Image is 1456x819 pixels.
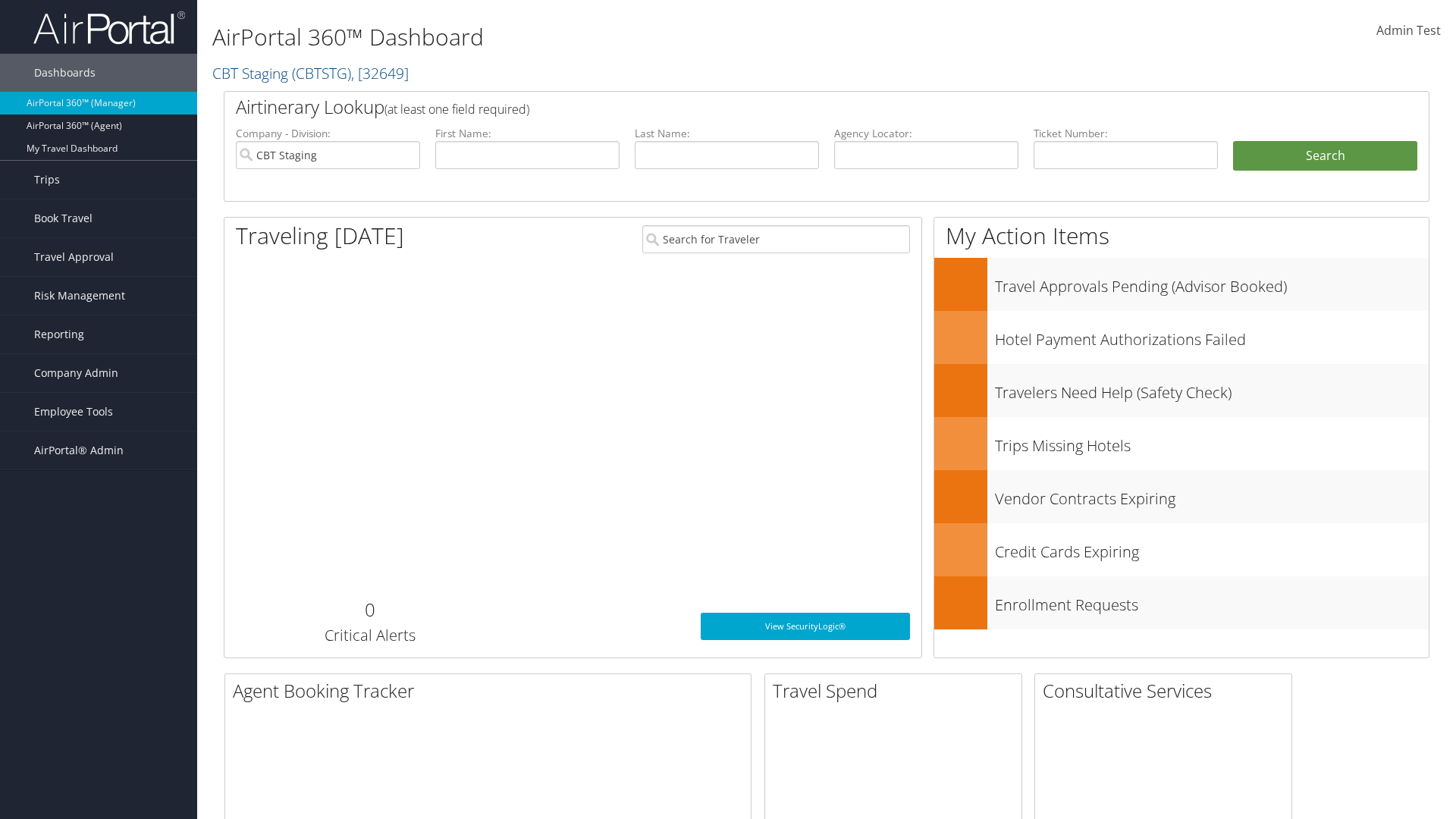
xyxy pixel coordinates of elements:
h1: My Action Items [934,220,1429,252]
h1: Traveling [DATE] [236,220,404,252]
button: Search [1233,141,1417,171]
span: Company Admin [34,354,118,392]
h3: Enrollment Requests [995,587,1429,616]
h3: Vendor Contracts Expiring [995,481,1429,510]
a: CBT Staging [212,63,409,83]
label: First Name: [435,126,620,141]
span: Risk Management [34,277,125,315]
img: airportal-logo.png [33,10,185,45]
h3: Credit Cards Expiring [995,534,1429,563]
a: Enrollment Requests [934,576,1429,629]
span: Reporting [34,315,84,353]
a: Credit Cards Expiring [934,523,1429,576]
a: Admin Test [1376,8,1441,55]
h2: Agent Booking Tracker [233,678,751,704]
span: Employee Tools [34,393,113,431]
input: Search for Traveler [642,225,910,253]
h3: Critical Alerts [236,625,504,646]
span: , [ 32649 ] [351,63,409,83]
h3: Trips Missing Hotels [995,428,1429,457]
span: Travel Approval [34,238,114,276]
span: ( CBTSTG ) [292,63,351,83]
span: Book Travel [34,199,93,237]
a: View SecurityLogic® [701,613,910,640]
a: Vendor Contracts Expiring [934,470,1429,523]
h3: Travelers Need Help (Safety Check) [995,375,1429,403]
a: Trips Missing Hotels [934,417,1429,470]
h1: AirPortal 360™ Dashboard [212,21,1031,53]
span: Dashboards [34,54,96,92]
label: Ticket Number: [1034,126,1218,141]
h2: Consultative Services [1043,678,1291,704]
span: (at least one field required) [384,101,529,118]
label: Agency Locator: [834,126,1018,141]
label: Last Name: [635,126,819,141]
h3: Travel Approvals Pending (Advisor Booked) [995,268,1429,297]
label: Company - Division: [236,126,420,141]
span: Trips [34,161,60,199]
a: Travelers Need Help (Safety Check) [934,364,1429,417]
h2: Airtinerary Lookup [236,94,1317,120]
h2: Travel Spend [773,678,1021,704]
h2: 0 [236,597,504,623]
span: AirPortal® Admin [34,431,124,469]
a: Hotel Payment Authorizations Failed [934,311,1429,364]
span: Admin Test [1376,22,1441,39]
h3: Hotel Payment Authorizations Failed [995,322,1429,350]
a: Travel Approvals Pending (Advisor Booked) [934,258,1429,311]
